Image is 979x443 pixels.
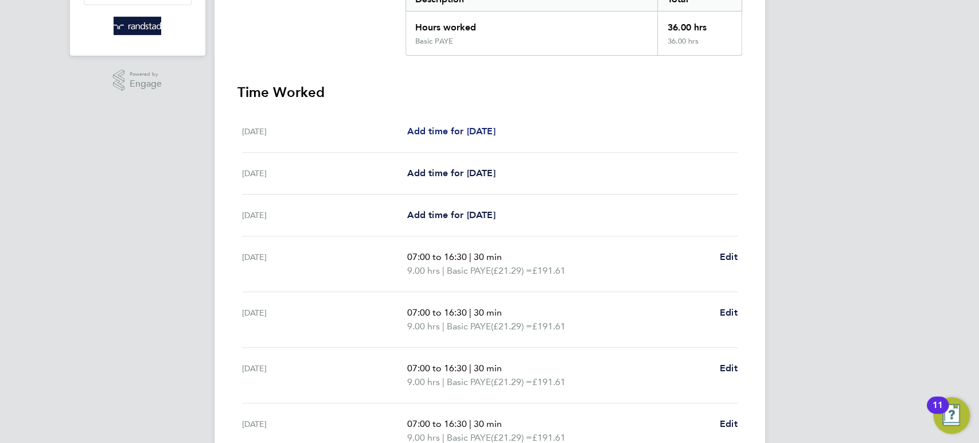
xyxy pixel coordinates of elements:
[720,418,738,429] span: Edit
[407,209,495,220] span: Add time for [DATE]
[720,363,738,374] span: Edit
[446,320,490,333] span: Basic PAYE
[532,321,565,332] span: £191.61
[473,307,501,318] span: 30 min
[407,363,466,374] span: 07:00 to 16:30
[720,417,738,431] a: Edit
[532,432,565,443] span: £191.61
[473,418,501,429] span: 30 min
[407,265,439,276] span: 9.00 hrs
[720,250,738,264] a: Edit
[490,432,532,443] span: (£21.29) =
[242,125,407,138] div: [DATE]
[242,362,407,389] div: [DATE]
[490,376,532,387] span: (£21.29) =
[130,69,162,79] span: Powered by
[113,69,162,91] a: Powered byEngage
[469,363,471,374] span: |
[415,37,453,46] div: Basic PAYE
[407,307,466,318] span: 07:00 to 16:30
[446,264,490,278] span: Basic PAYE
[407,168,495,178] span: Add time for [DATE]
[407,251,466,262] span: 07:00 to 16:30
[407,126,495,137] span: Add time for [DATE]
[720,307,738,318] span: Edit
[242,306,407,333] div: [DATE]
[446,375,490,389] span: Basic PAYE
[237,83,742,102] h3: Time Worked
[720,306,738,320] a: Edit
[407,432,439,443] span: 9.00 hrs
[442,376,444,387] span: |
[469,251,471,262] span: |
[490,321,532,332] span: (£21.29) =
[720,362,738,375] a: Edit
[473,363,501,374] span: 30 min
[442,321,444,332] span: |
[469,307,471,318] span: |
[407,166,495,180] a: Add time for [DATE]
[473,251,501,262] span: 30 min
[242,208,407,222] div: [DATE]
[442,265,444,276] span: |
[657,11,741,37] div: 36.00 hrs
[242,166,407,180] div: [DATE]
[532,265,565,276] span: £191.61
[933,397,970,434] button: Open Resource Center, 11 new notifications
[407,376,439,387] span: 9.00 hrs
[933,405,943,420] div: 11
[407,418,466,429] span: 07:00 to 16:30
[720,251,738,262] span: Edit
[242,250,407,278] div: [DATE]
[407,321,439,332] span: 9.00 hrs
[442,432,444,443] span: |
[657,37,741,55] div: 36.00 hrs
[532,376,565,387] span: £191.61
[84,17,192,35] a: Go to home page
[490,265,532,276] span: (£21.29) =
[407,208,495,222] a: Add time for [DATE]
[114,17,161,35] img: randstad-logo-retina.png
[469,418,471,429] span: |
[406,11,658,37] div: Hours worked
[407,125,495,138] a: Add time for [DATE]
[130,79,162,89] span: Engage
